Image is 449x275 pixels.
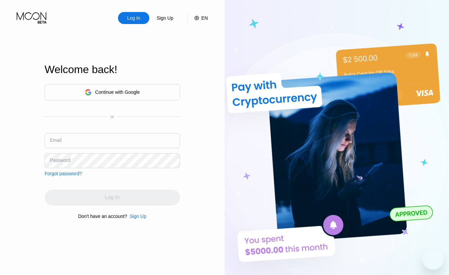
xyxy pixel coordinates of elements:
div: Don't have an account? [78,214,127,219]
div: Sign Up [149,12,181,24]
div: Sign Up [156,15,174,21]
div: Password [50,158,70,163]
div: Log In [118,12,149,24]
div: Log In [127,15,141,21]
div: Email [50,137,62,143]
div: or [110,114,114,119]
div: Welcome back! [45,63,180,76]
div: EN [201,15,208,21]
div: Continue with Google [95,89,140,95]
div: Sign Up [127,214,146,219]
div: Forgot password? [45,171,82,176]
div: EN [187,12,208,24]
div: Continue with Google [45,84,180,100]
div: Sign Up [130,214,146,219]
iframe: Button to launch messaging window [422,248,444,270]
